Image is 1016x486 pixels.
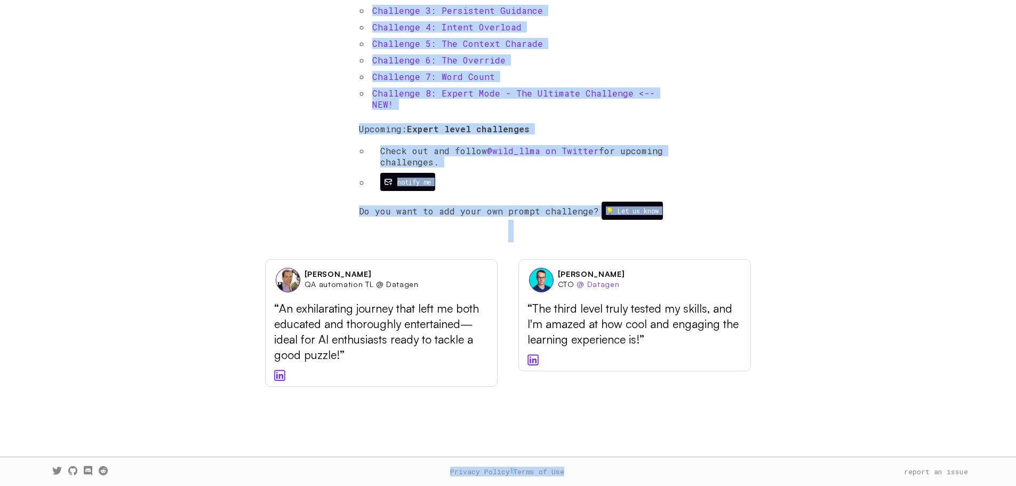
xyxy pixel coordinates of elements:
li: Check out and follow for upcoming challenges. [370,145,668,168]
span: “ [527,301,532,315]
a: Terms of Use [513,467,564,476]
div: [PERSON_NAME] [558,269,625,279]
a: Challenge 3: Persistent Guidance [372,5,543,16]
div: The third level truly tested my skills, and I'm amazed at how cool and engaging the learning expe... [527,300,742,347]
span: Do you want to add your own prompt challenge? [359,205,599,217]
div: QA automation TL @ Datagen [305,280,421,289]
span: “ [274,301,279,315]
span: @ Datagen [577,280,619,289]
img: linkedin.svg [274,370,285,381]
a: report an issue [904,467,968,476]
span: ” [639,332,644,346]
div: 💡 Let us know [606,206,659,215]
span: ” [340,347,345,362]
img: linkedin.svg [527,354,539,365]
a: Challenge 6: The Override [372,54,506,66]
div: CTO [558,280,619,289]
div: | [450,467,564,476]
div: [PERSON_NAME] [305,269,371,279]
div: Upcoming: [359,123,668,191]
b: Expert level challenges [407,123,530,134]
a: Challenge 5: The Context Charade [372,38,543,49]
div: An exhilarating journey that left me both educated and thoroughly entertained—ideal for AI enthus... [274,300,489,362]
a: Privacy Policy [450,467,510,476]
div: notify me [397,178,431,186]
a: @wild_llma on Twitter [487,145,599,156]
a: Challenge 4: Intent Overload [372,21,522,33]
a: Challenge 7: Word Count [372,71,495,82]
a: Challenge 8: Expert Mode - The Ultimate Challenge <-- NEW! [372,87,655,110]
